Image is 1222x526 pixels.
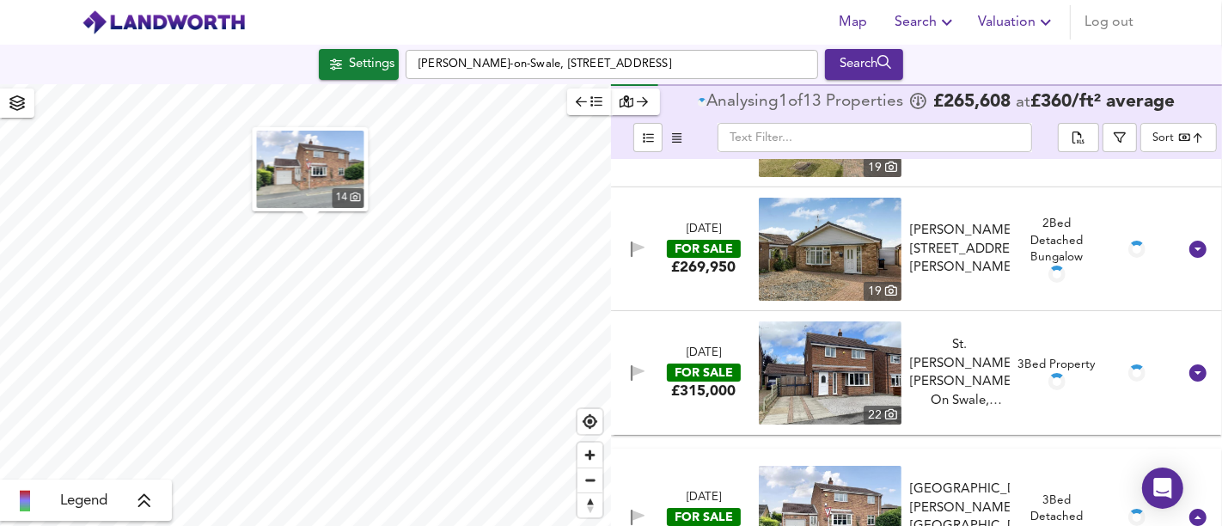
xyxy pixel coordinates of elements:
div: [DATE]FOR SALE£269,950 property thumbnail 19 [PERSON_NAME][STREET_ADDRESS][PERSON_NAME]2Bed Detac... [611,187,1222,311]
button: Zoom in [577,443,602,468]
div: St. [PERSON_NAME], [PERSON_NAME] On Swale, [STREET_ADDRESS] [910,336,1010,410]
div: [DATE] [687,222,721,238]
div: [DATE]FOR SALE£315,000 property thumbnail 22 St. [PERSON_NAME], [PERSON_NAME] On Swale, [STREET_A... [611,311,1222,435]
div: FOR SALE [667,240,741,258]
div: [PERSON_NAME][STREET_ADDRESS][PERSON_NAME] [910,222,1010,277]
div: Analysing [706,94,779,111]
input: Text Filter... [718,123,1032,152]
div: Cromwell Drive, Morton On Swale, Northallerton, DL7 9QY [903,222,1017,277]
button: Map [826,5,881,40]
button: Zoom out [577,468,602,492]
div: 14 [333,188,364,208]
span: Legend [60,491,107,511]
button: Find my location [577,409,602,434]
div: Click to configure Search Settings [319,49,399,80]
div: Sort [1140,123,1217,152]
svg: Show Details [1188,239,1208,260]
div: 2 Bed Detached Bungalow [1017,216,1097,266]
div: 19 [864,158,901,177]
div: Run Your Search [825,49,903,80]
div: FOR SALE [667,364,741,382]
div: £315,000 [671,382,736,401]
span: 13 [803,94,822,111]
div: [DATE] [687,346,721,362]
button: property thumbnail 14 [253,127,369,211]
div: Search [829,53,899,76]
img: logo [82,9,246,35]
svg: Show Details [1188,363,1208,383]
button: Settings [319,49,399,80]
a: property thumbnail 19 [759,198,901,301]
div: [DATE] [687,490,721,506]
button: Reset bearing to north [577,492,602,517]
div: split button [1058,123,1099,152]
a: property thumbnail 14 [257,131,364,208]
div: 3 Bed Detached [1017,492,1097,526]
span: at [1016,95,1030,111]
button: Search [825,49,903,80]
span: Log out [1085,10,1133,34]
button: Search [888,5,964,40]
button: Log out [1078,5,1140,40]
div: 19 [864,282,901,301]
img: property thumbnail [257,131,364,208]
span: Reset bearing to north [577,493,602,517]
div: £269,950 [671,258,736,277]
div: FOR SALE [667,508,741,526]
div: Sort [1152,130,1174,146]
div: Open Intercom Messenger [1142,468,1183,509]
input: Enter a location... [406,50,818,79]
div: of Propert ies [698,94,907,111]
img: property thumbnail [759,321,901,425]
button: Valuation [971,5,1063,40]
div: 22 [864,406,901,425]
img: property thumbnail [759,198,901,301]
span: Map [833,10,874,34]
span: £ 265,608 [933,94,1011,111]
span: Valuation [978,10,1056,34]
span: Search [895,10,957,34]
div: Settings [349,53,394,76]
span: £ 360 / ft² average [1030,93,1175,111]
div: 3 Bed Property [1017,357,1096,373]
a: property thumbnail 22 [759,321,901,425]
